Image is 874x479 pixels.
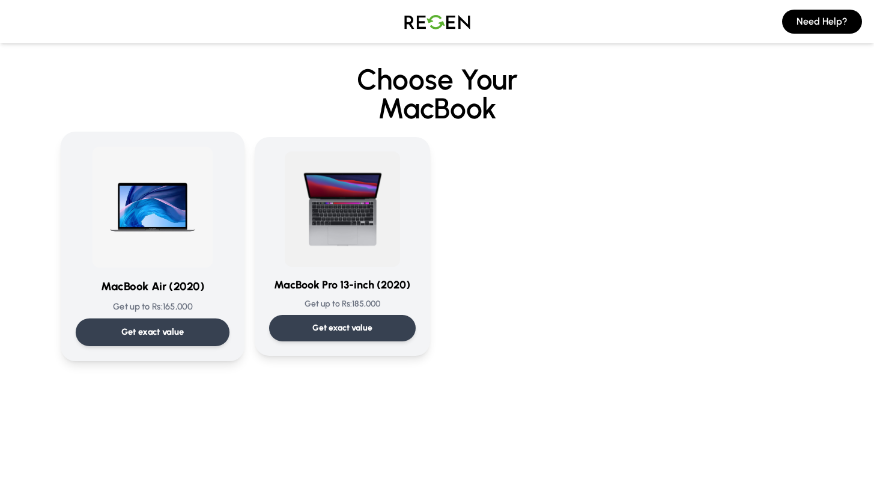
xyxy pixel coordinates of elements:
p: Get exact value [312,322,372,334]
h3: MacBook Air (2020) [75,278,229,296]
img: MacBook Air (2020) [92,147,213,268]
span: MacBook [65,94,810,123]
img: MacBook Pro 13-inch (2020) [285,151,400,267]
img: Logo [395,5,479,38]
span: Choose Your [357,62,518,97]
p: Get up to Rs: 165,000 [75,301,229,313]
p: Get exact value [121,326,184,338]
p: Get up to Rs: 185,000 [269,298,416,310]
h3: MacBook Pro 13-inch (2020) [269,276,416,293]
button: Need Help? [782,10,862,34]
